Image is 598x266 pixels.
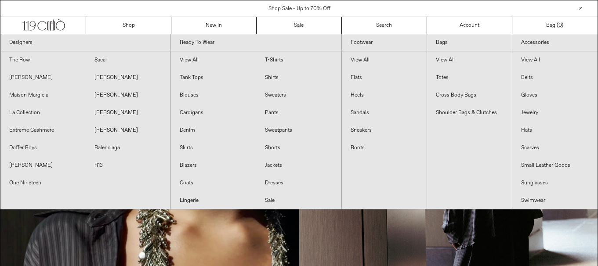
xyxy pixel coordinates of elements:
a: Pants [256,104,341,122]
a: Blazers [171,157,256,174]
a: [PERSON_NAME] [0,157,86,174]
a: Shop [86,17,171,34]
a: [PERSON_NAME] [0,69,86,86]
a: Hats [512,122,598,139]
a: La Collection [0,104,86,122]
a: T-Shirts [256,51,341,69]
span: ) [558,22,563,29]
a: Tank Tops [171,69,256,86]
a: Ready To Wear [171,34,341,51]
a: Boots [342,139,427,157]
a: Bag () [512,17,598,34]
a: Designers [0,34,170,51]
a: R13 [86,157,171,174]
a: Jackets [256,157,341,174]
a: Flats [342,69,427,86]
a: Bags [427,34,512,51]
a: Sale [256,192,341,209]
a: [PERSON_NAME] [86,104,171,122]
a: View All [171,51,256,69]
a: Footwear [342,34,427,51]
a: Small Leather Goods [512,157,598,174]
a: Sale [257,17,342,34]
a: Lingerie [171,192,256,209]
a: Swimwear [512,192,598,209]
a: Scarves [512,139,598,157]
a: Jewelry [512,104,598,122]
a: Gloves [512,86,598,104]
a: View All [427,51,512,69]
a: Sandals [342,104,427,122]
a: One Nineteen [0,174,86,192]
a: Shirts [256,69,341,86]
a: Sacai [86,51,171,69]
a: Maison Margiela [0,86,86,104]
a: Sweatpants [256,122,341,139]
a: [PERSON_NAME] [86,122,171,139]
a: Cardigans [171,104,256,122]
a: Doffer Boys [0,139,86,157]
a: Blouses [171,86,256,104]
a: View All [512,51,598,69]
a: Coats [171,174,256,192]
a: [PERSON_NAME] [86,69,171,86]
a: Account [427,17,512,34]
a: Denim [171,122,256,139]
a: [PERSON_NAME] [86,86,171,104]
a: View All [342,51,427,69]
a: Shop Sale - Up to 70% Off [268,5,330,12]
a: Skirts [171,139,256,157]
a: Balenciaga [86,139,171,157]
a: Totes [427,69,512,86]
span: 0 [558,22,562,29]
a: Extreme Cashmere [0,122,86,139]
a: Heels [342,86,427,104]
a: Accessories [512,34,598,51]
a: Belts [512,69,598,86]
a: Sneakers [342,122,427,139]
a: Search [342,17,427,34]
a: Dresses [256,174,341,192]
a: Cross Body Bags [427,86,512,104]
a: Shoulder Bags & Clutches [427,104,512,122]
a: Shorts [256,139,341,157]
a: Sunglasses [512,174,598,192]
a: New In [171,17,257,34]
a: Sweaters [256,86,341,104]
a: The Row [0,51,86,69]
